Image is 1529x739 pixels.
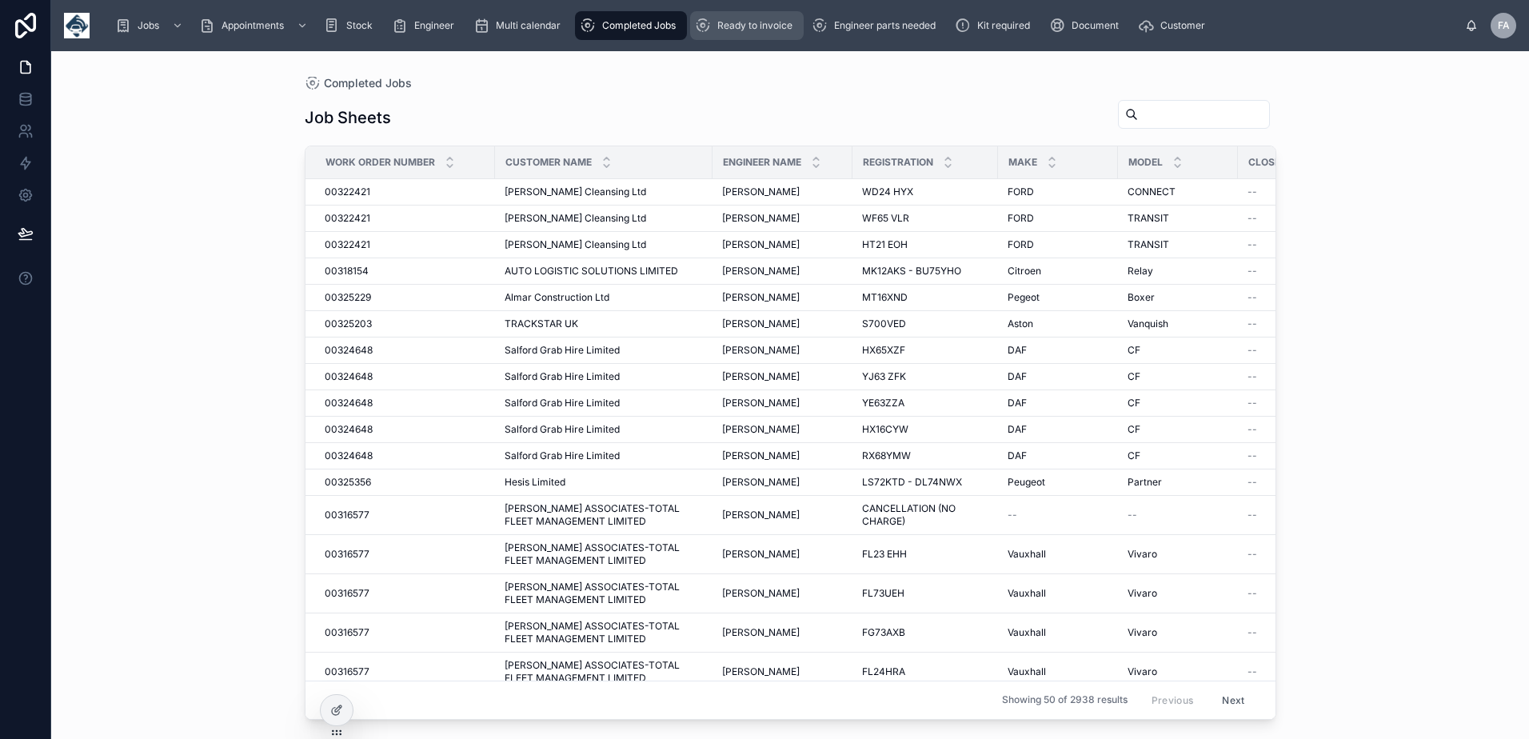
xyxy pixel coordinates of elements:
[325,344,373,357] span: 00324648
[505,212,703,225] a: [PERSON_NAME] Cleansing Ltd
[1248,548,1371,561] a: --
[110,11,191,40] a: Jobs
[325,370,485,383] a: 00324648
[722,265,843,278] a: [PERSON_NAME]
[325,318,485,330] a: 00325203
[1128,397,1228,409] a: CF
[505,620,703,645] span: [PERSON_NAME] ASSOCIATES-TOTAL FLEET MANAGEMENT LIMITED
[1128,370,1228,383] a: CF
[1044,11,1130,40] a: Document
[862,665,988,678] a: FL24HRA
[1128,318,1228,330] a: Vanquish
[505,449,703,462] a: Salford Grab Hire Limited
[1128,291,1155,304] span: Boxer
[862,318,988,330] a: S700VED
[1248,548,1257,561] span: --
[1128,587,1228,600] a: Vivaro
[1248,626,1371,639] a: --
[505,541,703,567] a: [PERSON_NAME] ASSOCIATES-TOTAL FLEET MANAGEMENT LIMITED
[1008,626,1046,639] span: Vauxhall
[1128,186,1176,198] span: CONNECT
[1128,626,1157,639] span: Vivaro
[862,265,961,278] span: MK12AKS - BU75YHO
[722,212,843,225] a: [PERSON_NAME]
[1128,370,1140,383] span: CF
[1248,344,1371,357] a: --
[722,476,843,489] a: [PERSON_NAME]
[505,423,620,436] span: Salford Grab Hire Limited
[505,476,703,489] a: Hesis Limited
[496,19,561,32] span: Multi calendar
[862,423,908,436] span: HX16CYW
[722,476,800,489] span: [PERSON_NAME]
[862,238,988,251] a: HT21 EOH
[1008,449,1027,462] span: DAF
[722,238,843,251] a: [PERSON_NAME]
[1248,509,1371,521] a: --
[505,344,620,357] span: Salford Grab Hire Limited
[722,238,800,251] span: [PERSON_NAME]
[862,449,911,462] span: RX68YMW
[1008,291,1040,304] span: Pegeot
[722,212,800,225] span: [PERSON_NAME]
[505,502,703,528] a: [PERSON_NAME] ASSOCIATES-TOTAL FLEET MANAGEMENT LIMITED
[862,587,988,600] a: FL73UEH
[505,397,703,409] a: Salford Grab Hire Limited
[1008,265,1108,278] a: Citroen
[1008,238,1034,251] span: FORD
[1008,548,1108,561] a: Vauxhall
[1008,344,1027,357] span: DAF
[1008,212,1108,225] a: FORD
[505,449,620,462] span: Salford Grab Hire Limited
[722,665,843,678] a: [PERSON_NAME]
[1248,238,1371,251] a: --
[690,11,804,40] a: Ready to invoice
[722,344,800,357] span: [PERSON_NAME]
[1128,238,1169,251] span: TRANSIT
[722,318,800,330] span: [PERSON_NAME]
[325,265,485,278] a: 00318154
[722,449,843,462] a: [PERSON_NAME]
[862,476,988,489] a: LS72KTD - DL74NWX
[325,587,369,600] span: 00316577
[505,318,703,330] a: TRACKSTAR UK
[325,370,373,383] span: 00324648
[325,186,485,198] a: 00322421
[346,19,373,32] span: Stock
[862,318,906,330] span: S700VED
[1008,476,1045,489] span: Peugeot
[1008,509,1108,521] a: --
[325,238,485,251] a: 00322421
[1248,397,1371,409] a: --
[505,238,703,251] a: [PERSON_NAME] Cleansing Ltd
[1128,548,1228,561] a: Vivaro
[1008,423,1108,436] a: DAF
[950,11,1041,40] a: Kit required
[862,291,988,304] a: MT16XND
[862,423,988,436] a: HX16CYW
[1133,11,1216,40] a: Customer
[863,156,933,169] span: Registration
[1248,509,1257,521] span: --
[64,13,90,38] img: App logo
[1008,397,1027,409] span: DAF
[324,75,412,91] span: Completed Jobs
[505,212,646,225] span: [PERSON_NAME] Cleansing Ltd
[722,509,843,521] a: [PERSON_NAME]
[862,265,988,278] a: MK12AKS - BU75YHO
[1008,665,1108,678] a: Vauxhall
[1248,587,1371,600] a: --
[1128,587,1157,600] span: Vivaro
[717,19,792,32] span: Ready to invoice
[862,291,908,304] span: MT16XND
[1008,548,1046,561] span: Vauxhall
[1008,344,1108,357] a: DAF
[1128,509,1228,521] a: --
[722,186,843,198] a: [PERSON_NAME]
[1008,265,1041,278] span: Citroen
[325,291,485,304] a: 00325229
[325,476,485,489] a: 00325356
[325,156,435,169] span: Work Order Number
[862,476,962,489] span: LS72KTD - DL74NWX
[1248,449,1371,462] a: --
